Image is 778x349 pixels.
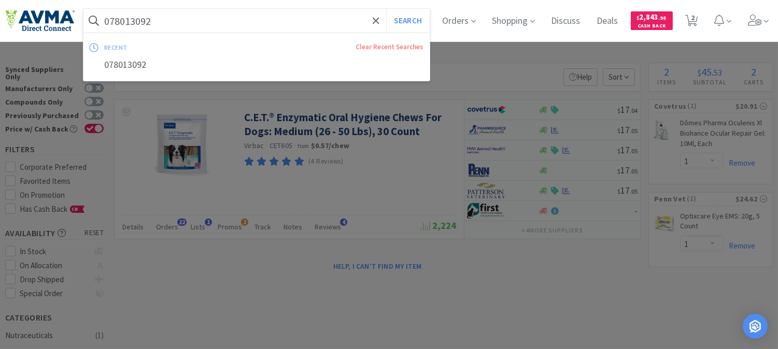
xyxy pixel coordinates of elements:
input: Search by item, sku, manufacturer, ingredient, size... [83,9,430,33]
button: Search [386,9,429,33]
span: . 98 [659,14,667,21]
div: recent [104,39,242,55]
div: Open Intercom Messenger [743,314,768,339]
div: 078013092 [83,55,430,75]
span: Cash Back [637,23,667,30]
a: $2,843.98Cash Back [631,7,673,35]
img: e4e33dab9f054f5782a47901c742baa9_102.png [5,10,75,32]
span: 2,843 [637,12,667,22]
a: Discuss [547,17,585,26]
span: $ [637,14,640,21]
a: 2 [681,18,702,27]
a: Deals [593,17,623,26]
a: Clear Recent Searches [356,42,423,51]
